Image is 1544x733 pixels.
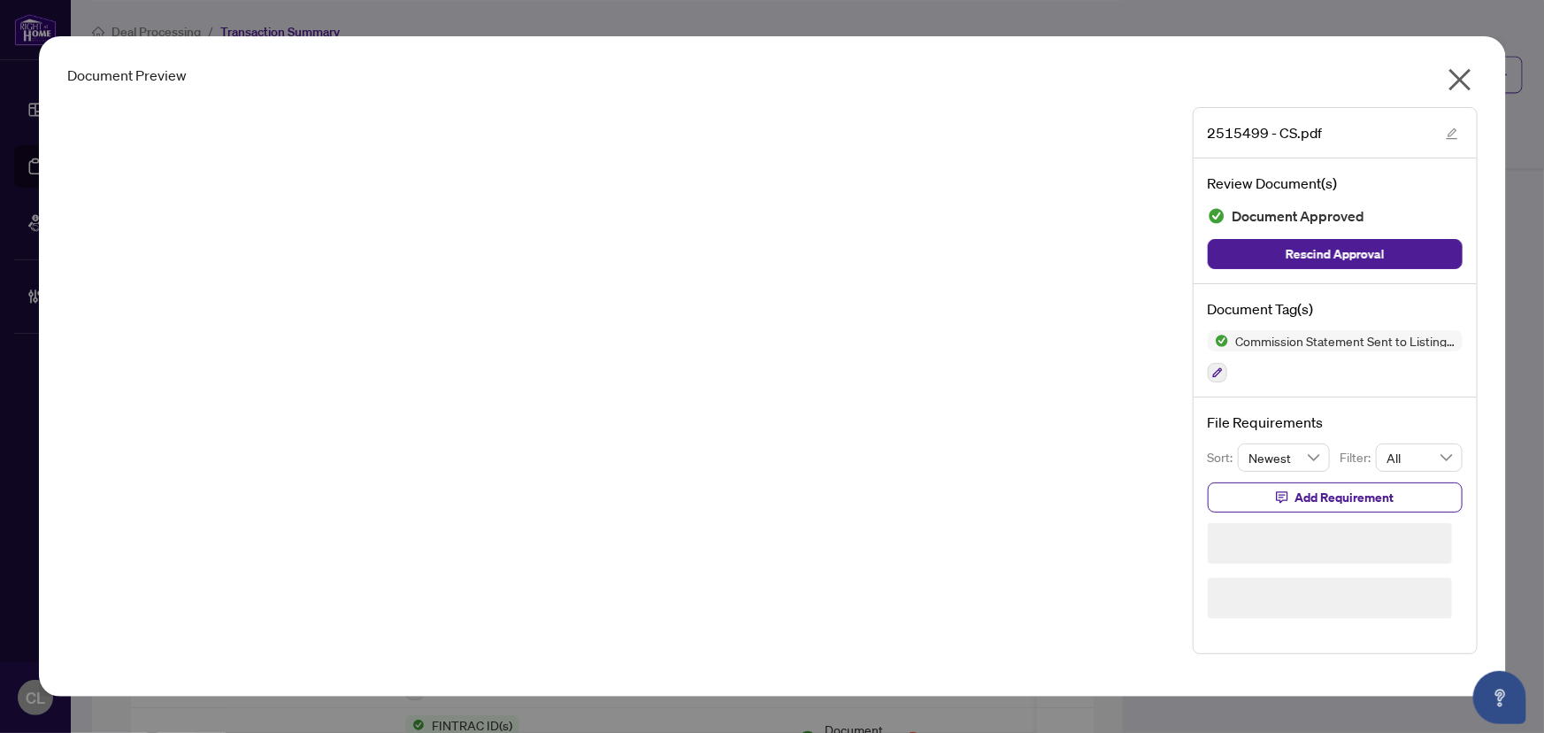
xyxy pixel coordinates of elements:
button: Rescind Approval [1207,239,1462,269]
img: Status Icon [1207,330,1228,351]
button: Add Requirement [1207,482,1462,513]
span: All [1387,444,1452,471]
span: Commission Statement Sent to Listing Brokerage [1228,335,1462,347]
span: Add Requirement [1294,483,1394,512]
h4: Document Tag(s) [1207,298,1462,320]
h4: Review Document(s) [1207,173,1462,194]
span: close [1445,66,1473,94]
span: Document Approved [1232,204,1364,228]
p: Sort: [1207,448,1238,467]
div: Document Preview [67,65,1478,86]
button: Open asap [1473,671,1526,724]
p: Filter: [1340,448,1375,467]
img: Document Status [1207,207,1225,225]
span: Newest [1248,444,1319,471]
span: Rescind Approval [1285,240,1384,268]
h4: File Requirements [1207,412,1462,433]
span: edit [1445,127,1457,140]
span: 2515499 - CS.pdf [1207,122,1322,143]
